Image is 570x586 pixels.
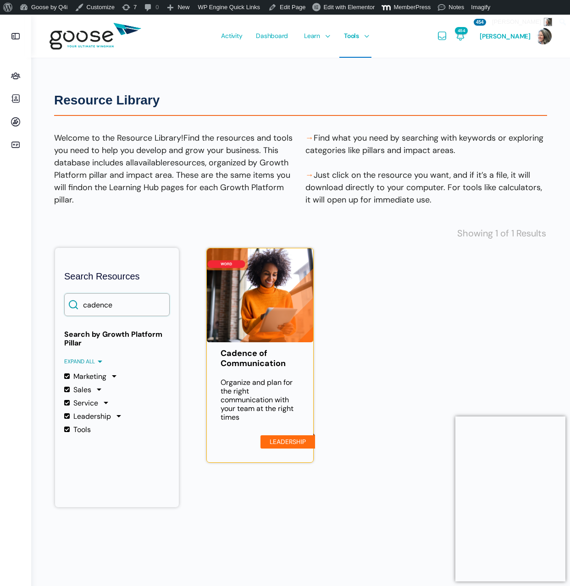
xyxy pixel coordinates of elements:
a: [PERSON_NAME] [480,15,552,58]
label: Leadership [64,412,111,421]
a: Messages [437,15,448,58]
iframe: Popup CTA [455,416,565,581]
span: Tools [344,14,359,57]
span: Dashboard [256,14,288,57]
span: → [305,132,314,143]
span: → [305,170,314,181]
a: Activity [216,15,247,58]
a: Dashboard [251,15,293,58]
span: 454 [455,27,468,34]
label: Sales [64,385,91,394]
a: Tools [339,15,371,58]
span: available [134,157,167,168]
span: Edit with Elementor [323,4,375,11]
p: Welcome to the Resource Library! [54,132,296,206]
span: on the Learning Hub pages for each Growth Platform pillar. [54,182,284,205]
a: Notifications [455,15,466,58]
h1: Resource Library [54,92,547,109]
strong: Search by Growth Platform Pillar [64,330,170,347]
span: [PERSON_NAME] [492,15,552,29]
span: resources, organized by Growth Platform pillar and impact area. These are the same items you will... [54,157,290,193]
label: Marketing [64,372,106,381]
span: Learn [304,14,320,57]
span: Find what you need by searching with keywords or exploring categories like pillars and impact areas. [305,132,543,156]
span: Activity [221,14,242,57]
h2: Search Resources [64,271,170,282]
span: Expand all [64,358,102,365]
p: Just click on the resource you want, and if it’s a file, it will download directly to your comput... [305,169,548,206]
span: Showing 1 of 1 Results [457,228,546,239]
a: Learn [299,15,332,58]
li: Leadership [260,435,315,449]
label: Tools [64,425,91,434]
span: [PERSON_NAME] [480,32,531,40]
span: 454 [474,19,486,26]
a: Cadence of Communication [221,349,299,368]
input: Search [64,293,170,316]
label: Service [64,399,98,407]
p: Organize and plan for the right communication with your team at the right times [221,378,299,422]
